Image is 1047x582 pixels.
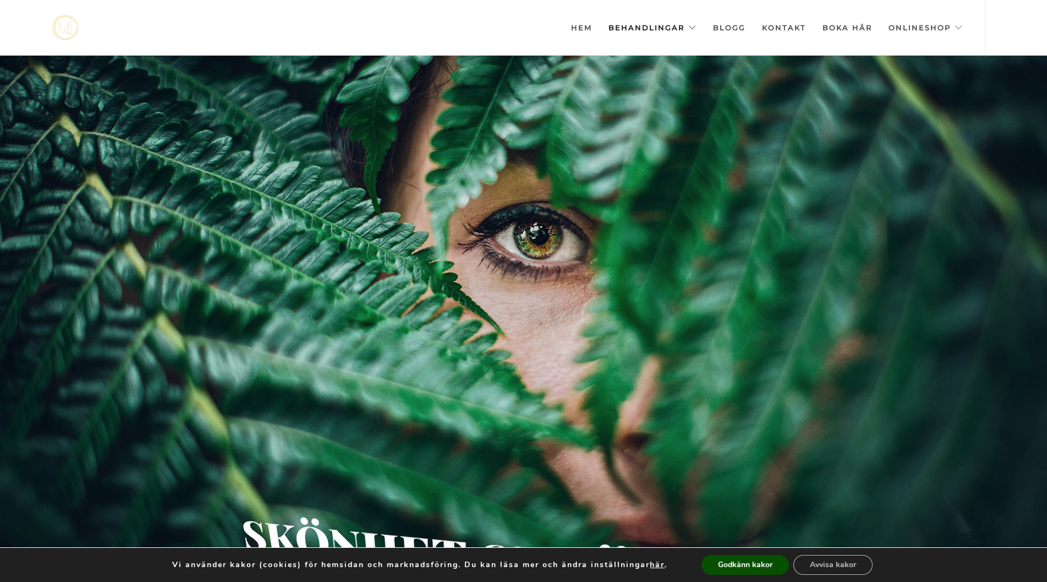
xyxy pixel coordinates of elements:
[793,555,873,575] button: Avvisa kakor
[52,15,78,40] img: mjstudio
[650,560,665,570] button: här
[701,555,789,575] button: Godkänn kakor
[52,15,78,40] a: mjstudio mjstudio mjstudio
[172,560,667,570] p: Vi använder kakor (cookies) för hemsidan och marknadsföring. Du kan läsa mer och ändra inställnin...
[242,527,634,579] div: Skönhet & hälsa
